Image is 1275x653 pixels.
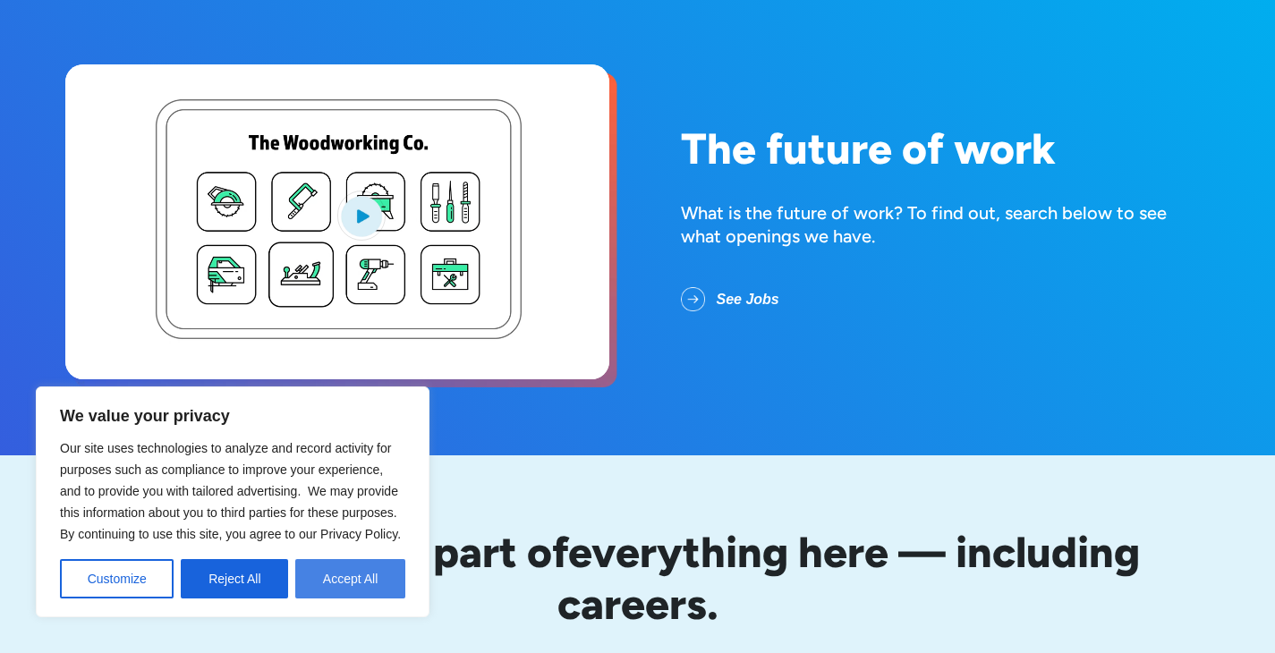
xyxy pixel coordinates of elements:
div: We value your privacy [36,386,429,617]
button: Reject All [181,559,288,598]
button: Accept All [295,559,405,598]
div: What is the future of work? To find out, search below to see what openings we have. [681,201,1211,248]
a: open lightbox [65,64,609,379]
a: See Jobs [681,276,808,323]
img: Blue play button logo on a light blue circular background [337,191,386,241]
h2: Our values are part of [65,527,1211,630]
span: Our site uses technologies to analyze and record activity for purposes such as compliance to impr... [60,441,401,541]
h1: The future of work [681,125,1211,173]
span: everything here — including careers. [557,526,1141,630]
button: Customize [60,559,174,598]
p: We value your privacy [60,405,405,427]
